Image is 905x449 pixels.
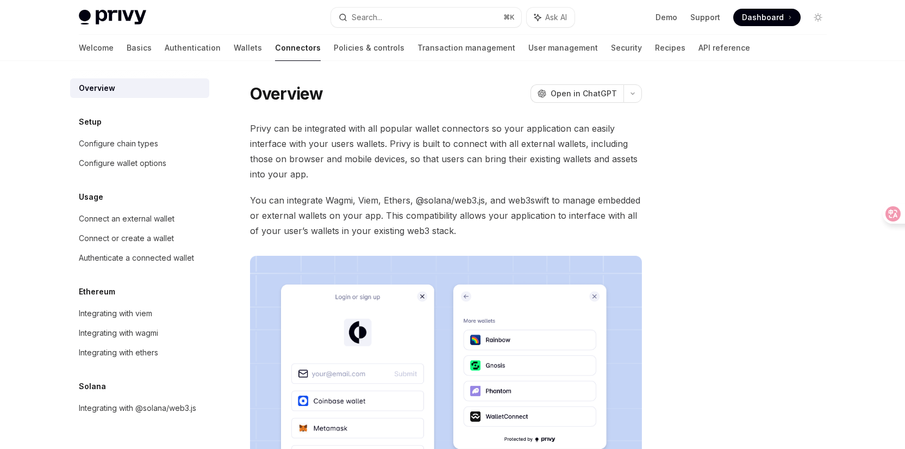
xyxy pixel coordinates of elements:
div: Connect or create a wallet [79,232,174,245]
a: Security [611,35,642,61]
a: Configure wallet options [70,153,209,173]
a: Recipes [655,35,685,61]
a: Configure chain types [70,134,209,153]
img: light logo [79,10,146,25]
h5: Solana [79,380,106,393]
div: Search... [352,11,382,24]
button: Ask AI [527,8,575,27]
div: Integrating with wagmi [79,327,158,340]
span: Open in ChatGPT [551,88,617,99]
span: Dashboard [742,12,784,23]
div: Integrating with ethers [79,346,158,359]
h1: Overview [250,84,323,103]
a: Dashboard [733,9,801,26]
a: User management [528,35,598,61]
a: Basics [127,35,152,61]
h5: Usage [79,190,103,204]
div: Authenticate a connected wallet [79,251,194,265]
h5: Ethereum [79,285,115,298]
div: Connect an external wallet [79,212,174,225]
a: Wallets [234,35,262,61]
a: Overview [70,78,209,98]
span: ⌘ K [503,13,515,22]
a: Authenticate a connected wallet [70,248,209,268]
a: Demo [656,12,677,23]
a: Policies & controls [334,35,404,61]
button: Toggle dark mode [809,9,827,26]
a: Integrating with viem [70,304,209,323]
a: Welcome [79,35,114,61]
a: API reference [698,35,750,61]
button: Search...⌘K [331,8,521,27]
button: Open in ChatGPT [530,84,623,103]
div: Integrating with @solana/web3.js [79,402,196,415]
a: Authentication [165,35,221,61]
a: Connectors [275,35,321,61]
div: Configure chain types [79,137,158,150]
a: Integrating with ethers [70,343,209,362]
a: Connect or create a wallet [70,229,209,248]
h5: Setup [79,115,102,128]
a: Connect an external wallet [70,209,209,229]
div: Integrating with viem [79,307,152,320]
div: Overview [79,82,115,95]
a: Integrating with wagmi [70,323,209,343]
span: Ask AI [545,12,567,23]
div: Configure wallet options [79,157,166,170]
a: Integrating with @solana/web3.js [70,398,209,418]
span: You can integrate Wagmi, Viem, Ethers, @solana/web3.js, and web3swift to manage embedded or exter... [250,193,642,238]
a: Support [690,12,720,23]
span: Privy can be integrated with all popular wallet connectors so your application can easily interfa... [250,121,642,182]
a: Transaction management [417,35,515,61]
